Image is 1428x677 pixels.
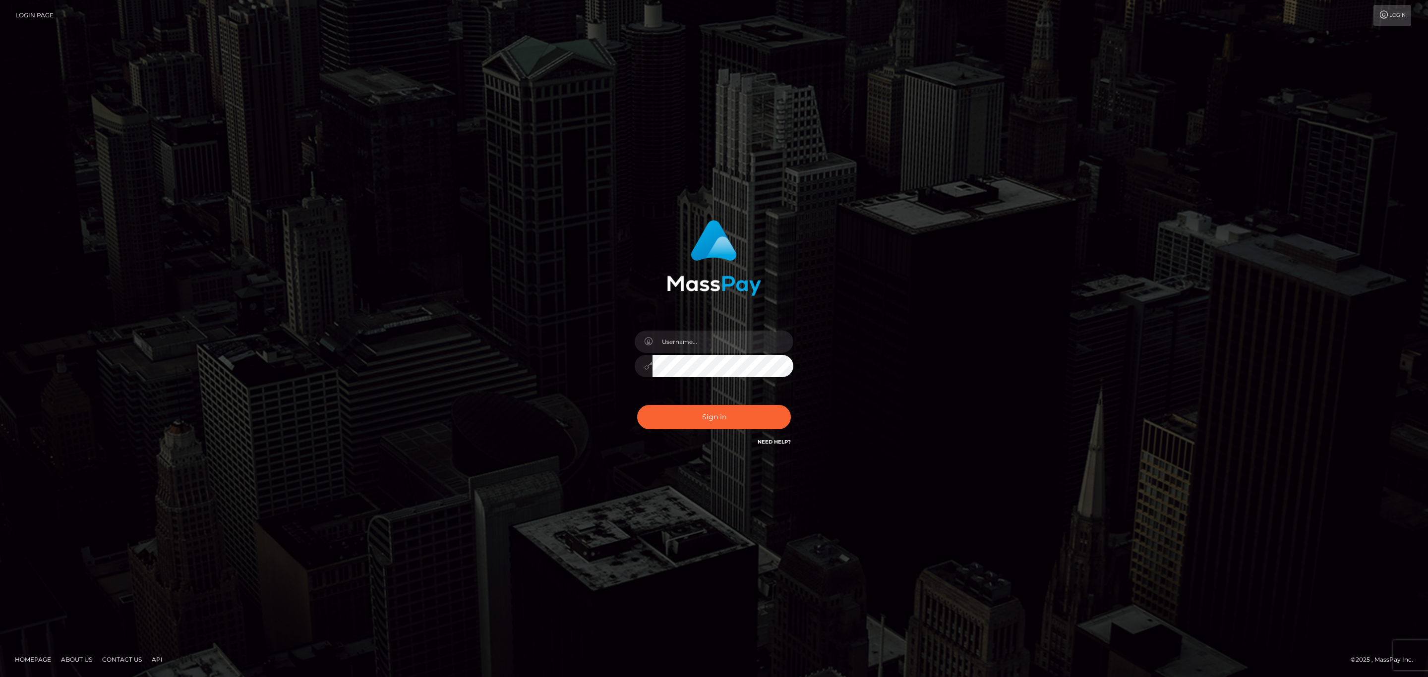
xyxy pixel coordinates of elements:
[1373,5,1411,26] a: Login
[98,652,146,667] a: Contact Us
[57,652,96,667] a: About Us
[667,220,761,296] img: MassPay Login
[637,405,791,429] button: Sign in
[653,331,793,353] input: Username...
[11,652,55,667] a: Homepage
[1351,654,1421,665] div: © 2025 , MassPay Inc.
[758,439,791,445] a: Need Help?
[148,652,167,667] a: API
[15,5,54,26] a: Login Page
